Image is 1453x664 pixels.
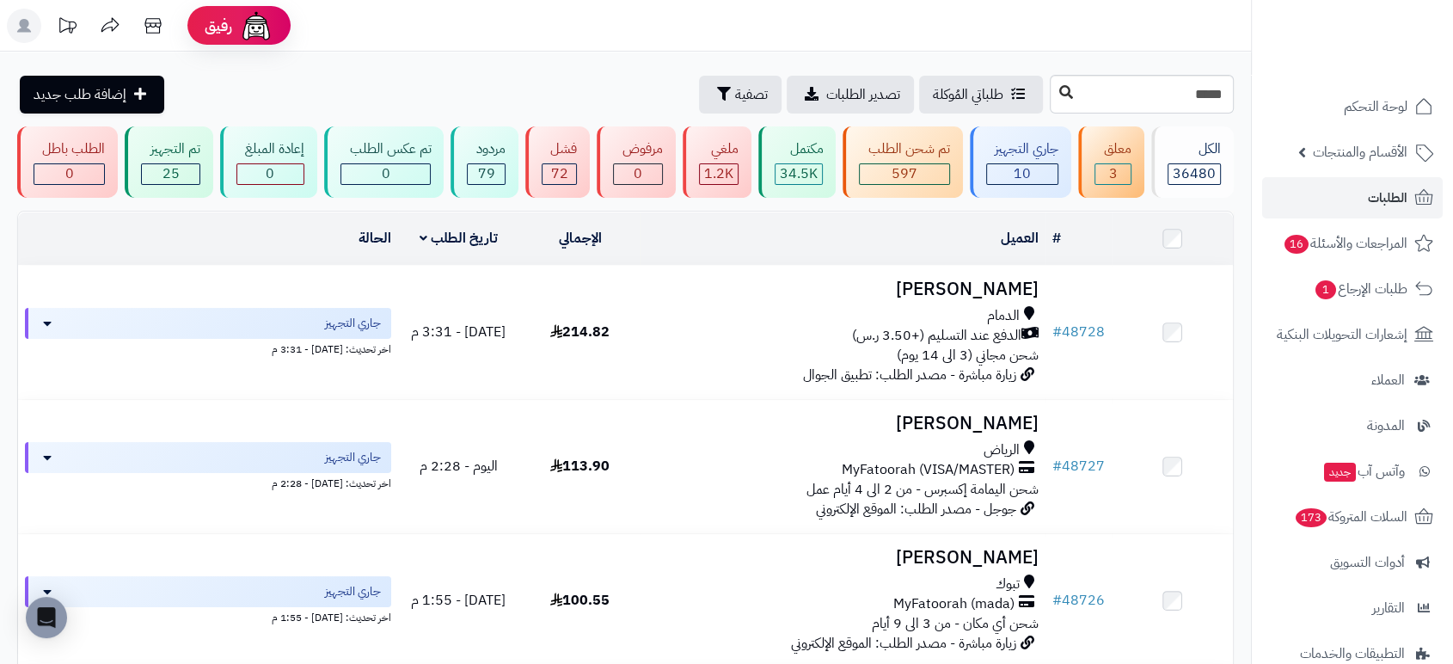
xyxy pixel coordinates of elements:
[1014,163,1031,184] span: 10
[141,139,199,159] div: تم التجهيز
[1262,86,1443,127] a: لوحة التحكم
[679,126,755,198] a: ملغي 1.2K
[755,126,839,198] a: مكتمل 34.5K
[919,76,1043,114] a: طلباتي المُوكلة
[1262,223,1443,264] a: المراجعات والأسئلة16
[1330,550,1405,575] span: أدوات التسويق
[816,499,1016,520] span: جوجل - مصدر الطلب: الموقع الإلكتروني
[522,126,593,198] a: فشل 72
[987,164,1058,184] div: 10
[1262,451,1443,492] a: وآتس آبجديد
[1324,463,1356,482] span: جديد
[1315,280,1336,299] span: 1
[647,548,1039,568] h3: [PERSON_NAME]
[162,163,180,184] span: 25
[1173,163,1216,184] span: 36480
[543,164,576,184] div: 72
[614,164,661,184] div: 0
[236,139,304,159] div: إعادة المبلغ
[467,139,505,159] div: مردود
[1262,177,1443,218] a: الطلبات
[1313,140,1407,164] span: الأقسام والمنتجات
[700,164,738,184] div: 1166
[1284,235,1309,254] span: 16
[933,84,1003,105] span: طلباتي المُوكلة
[34,84,126,105] span: إضافة طلب جديد
[359,228,391,249] a: الحالة
[803,365,1016,385] span: زيارة مباشرة - مصدر الطلب: تطبيق الجوال
[647,414,1039,433] h3: [PERSON_NAME]
[987,306,1020,326] span: الدمام
[325,583,381,600] span: جاري التجهيز
[382,163,390,184] span: 0
[1372,596,1405,620] span: التقارير
[1075,126,1147,198] a: معلق 3
[34,164,104,184] div: 0
[897,345,1039,366] span: شحن مجاني (3 الى 14 يوم)
[20,76,164,114] a: إضافة طلب جديد
[25,473,391,491] div: اخر تحديث: [DATE] - 2:28 م
[1371,368,1405,392] span: العملاء
[1094,139,1131,159] div: معلق
[986,139,1058,159] div: جاري التجهيز
[550,590,610,611] span: 100.55
[142,164,199,184] div: 25
[613,139,662,159] div: مرفوض
[1296,508,1327,527] span: 173
[65,163,74,184] span: 0
[893,594,1015,614] span: MyFatoorah (mada)
[14,126,121,198] a: الطلب باطل 0
[1168,139,1221,159] div: الكل
[842,460,1015,480] span: MyFatoorah (VISA/MASTER)
[776,164,822,184] div: 34528
[325,315,381,332] span: جاري التجهيز
[1052,322,1062,342] span: #
[775,139,823,159] div: مكتمل
[859,139,949,159] div: تم شحن الطلب
[1322,459,1405,483] span: وآتس آب
[205,15,232,36] span: رفيق
[1344,95,1407,119] span: لوحة التحكم
[321,126,447,198] a: تم عكس الطلب 0
[1052,590,1062,611] span: #
[1294,505,1407,529] span: السلات المتروكة
[1277,323,1407,347] span: إشعارات التحويلات البنكية
[966,126,1075,198] a: جاري التجهيز 10
[420,456,498,476] span: اليوم - 2:28 م
[1367,414,1405,438] span: المدونة
[1262,542,1443,583] a: أدوات التسويق
[468,164,504,184] div: 79
[1262,496,1443,538] a: السلات المتروكة173
[478,163,495,184] span: 79
[239,9,273,43] img: ai-face.png
[121,126,216,198] a: تم التجهيز 25
[1262,587,1443,629] a: التقارير
[420,228,498,249] a: تاريخ الطلب
[699,139,739,159] div: ملغي
[593,126,678,198] a: مرفوض 0
[1314,277,1407,301] span: طلبات الإرجاع
[1001,228,1039,249] a: العميل
[787,76,914,114] a: تصدير الطلبات
[325,449,381,466] span: جاري التجهيز
[791,633,1016,654] span: زيارة مباشرة - مصدر الطلب: الموقع الإلكتروني
[26,597,67,638] div: Open Intercom Messenger
[1283,231,1407,255] span: المراجعات والأسئلة
[411,590,506,611] span: [DATE] - 1:55 م
[1052,322,1105,342] a: #48728
[634,163,642,184] span: 0
[25,607,391,625] div: اخر تحديث: [DATE] - 1:55 م
[34,139,105,159] div: الطلب باطل
[1148,126,1237,198] a: الكل36480
[806,479,1039,500] span: شحن اليمامة إكسبرس - من 2 الى 4 أيام عمل
[1095,164,1130,184] div: 3
[1262,268,1443,310] a: طلبات الإرجاع1
[266,163,274,184] span: 0
[559,228,602,249] a: الإجمالي
[1052,456,1105,476] a: #48727
[340,139,431,159] div: تم عكس الطلب
[550,322,610,342] span: 214.82
[852,326,1021,346] span: الدفع عند التسليم (+3.50 ر.س)
[46,9,89,47] a: تحديثات المنصة
[780,163,818,184] span: 34.5K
